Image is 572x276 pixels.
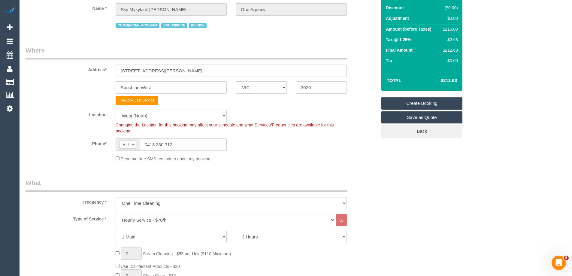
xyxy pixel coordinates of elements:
label: Type of Service * [21,214,111,222]
span: Changing the Location for this booking may affect your schedule and what Services/Frequencies are... [116,123,334,133]
span: Send me free SMS reminders about my booking [121,156,210,161]
label: Discount [386,5,404,11]
legend: Where [26,46,347,59]
strong: Total [387,78,401,83]
label: Tip [386,58,392,64]
label: Frequency * [21,197,111,205]
input: First Name* [116,3,227,16]
div: $210.00 [440,26,458,32]
div: ($0.00) [440,5,458,11]
label: Address* [21,65,111,73]
a: Back [381,125,462,138]
label: Amount (before Taxes) [386,26,431,32]
label: Name * [21,3,111,11]
span: Steam Cleaning - $55 per Unit ($110 Minimum) [143,251,231,256]
span: DNC 19/09 CE [161,23,187,28]
label: Adjustment [386,15,409,21]
input: Phone* [140,138,227,151]
img: Automaid Logo [4,6,16,14]
span: INVOICE [189,23,206,28]
label: Phone* [21,138,111,147]
div: $0.00 [440,58,458,64]
a: Create Booking [381,97,462,110]
span: 5 [564,256,569,260]
legend: What [26,178,347,192]
span: COMMERCIAL ACCOUNT [116,23,159,28]
div: $212.63 [440,47,458,53]
button: Re-Book Last Service [116,96,158,105]
h4: $212.63 [423,78,457,83]
input: Suburb* [116,81,227,94]
iframe: Intercom live chat [552,256,566,270]
a: Save as Quote [381,111,462,124]
label: Tax @ 1.25% [386,37,411,43]
span: Use Disinfectant Products - $20 [121,264,180,269]
input: Post Code* [296,81,347,94]
label: Final Amount [386,47,413,53]
label: Location [21,110,111,118]
div: $0.00 [440,15,458,21]
input: Last Name* [236,3,347,16]
div: $2.63 [440,37,458,43]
